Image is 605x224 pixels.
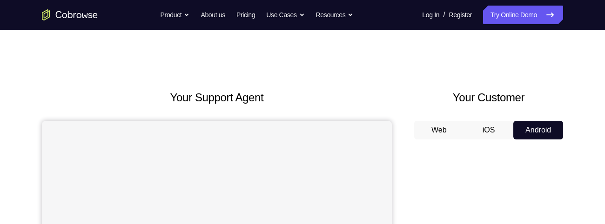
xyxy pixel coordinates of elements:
button: Resources [316,6,354,24]
h2: Your Support Agent [42,89,392,106]
a: Try Online Demo [483,6,563,24]
a: Go to the home page [42,9,98,20]
span: / [443,9,445,20]
button: Android [513,121,563,139]
a: Log In [422,6,439,24]
button: Use Cases [266,6,304,24]
a: Register [449,6,472,24]
button: iOS [464,121,514,139]
button: Web [414,121,464,139]
a: Pricing [236,6,255,24]
button: Product [161,6,190,24]
h2: Your Customer [414,89,563,106]
a: About us [201,6,225,24]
